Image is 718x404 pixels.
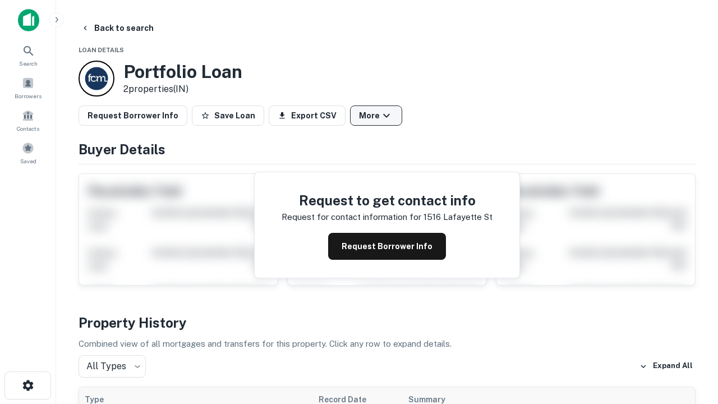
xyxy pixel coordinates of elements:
p: Request for contact information for [282,210,421,224]
button: Request Borrower Info [328,233,446,260]
h3: Portfolio Loan [123,61,242,82]
button: Expand All [637,358,696,375]
span: Search [19,59,38,68]
a: Saved [3,137,53,168]
p: Combined view of all mortgages and transfers for this property. Click any row to expand details. [79,337,696,351]
span: Loan Details [79,47,124,53]
p: 1516 lafayette st [424,210,493,224]
button: Save Loan [192,105,264,126]
h4: Property History [79,313,696,333]
button: Export CSV [269,105,346,126]
button: More [350,105,402,126]
a: Borrowers [3,72,53,103]
h4: Request to get contact info [282,190,493,210]
iframe: Chat Widget [662,278,718,332]
img: capitalize-icon.png [18,9,39,31]
h4: Buyer Details [79,139,696,159]
span: Contacts [17,124,39,133]
a: Search [3,40,53,70]
button: Request Borrower Info [79,105,187,126]
a: Contacts [3,105,53,135]
button: Back to search [76,18,158,38]
div: All Types [79,355,146,378]
span: Saved [20,157,36,166]
p: 2 properties (IN) [123,82,242,96]
span: Borrowers [15,91,42,100]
